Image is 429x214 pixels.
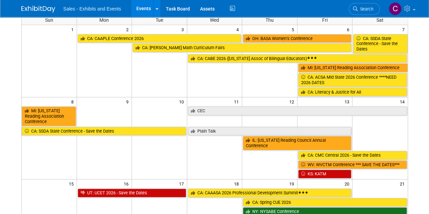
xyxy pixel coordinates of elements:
[399,179,408,188] span: 21
[298,170,352,178] a: KS: KATM
[236,25,242,34] span: 4
[188,189,352,197] a: CA: CAAASA 2026 Professional Development Summit
[78,34,241,43] a: CA: CAAPLE Conference 2026
[243,198,407,207] a: CA: Spring CUE 2026
[71,25,77,34] span: 1
[210,17,219,23] span: Wed
[358,6,373,12] span: Search
[233,97,242,106] span: 11
[344,97,352,106] span: 13
[266,17,274,23] span: Thu
[402,25,408,34] span: 7
[243,136,351,150] a: IL: [US_STATE] Reading Council Annual Conference
[125,25,132,34] span: 2
[99,17,109,23] span: Mon
[178,179,187,188] span: 17
[298,73,407,87] a: CA: ACSA Mid State 2026 Conference ****NEED 2026 DATES
[188,106,407,115] a: CEC
[399,97,408,106] span: 14
[298,151,407,160] a: CA: CMC Central 2026 - Save the Dates
[188,127,352,136] a: Plain Talk
[349,3,380,15] a: Search
[22,106,76,126] a: MI: [US_STATE] Reading Association Conference
[156,17,163,23] span: Tue
[68,179,77,188] span: 15
[22,127,186,136] a: CA: SSDA State Conference - Save the Dates
[133,43,351,52] a: CA: [PERSON_NAME] Math Curriculum Fairs
[298,160,407,169] a: WV: WVCTM Conference *** SAVE THE DATES***
[289,97,297,106] span: 12
[233,179,242,188] span: 18
[45,17,53,23] span: Sun
[188,54,407,63] a: CA: CABE 2026 ([US_STATE] Assoc of Bilingual Educators)
[123,179,132,188] span: 16
[78,189,186,197] a: UT: UCET 2026 - Save the Dates
[63,6,121,12] span: Sales - Exhibits and Events
[21,6,55,13] img: ExhibitDay
[344,179,352,188] span: 20
[322,17,328,23] span: Fri
[376,17,384,23] span: Sat
[353,34,407,54] a: CA: SSDA State Conference - Save the Dates
[289,179,297,188] span: 19
[243,34,351,43] a: OH: BASA Women’s Conference
[346,25,352,34] span: 6
[298,88,407,97] a: CA: Literacy & Justice for All
[181,25,187,34] span: 3
[298,63,408,72] a: MI: [US_STATE] Reading Association Conference
[389,2,402,15] img: Christine Lurz
[291,25,297,34] span: 5
[125,97,132,106] span: 9
[178,97,187,106] span: 10
[71,97,77,106] span: 8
